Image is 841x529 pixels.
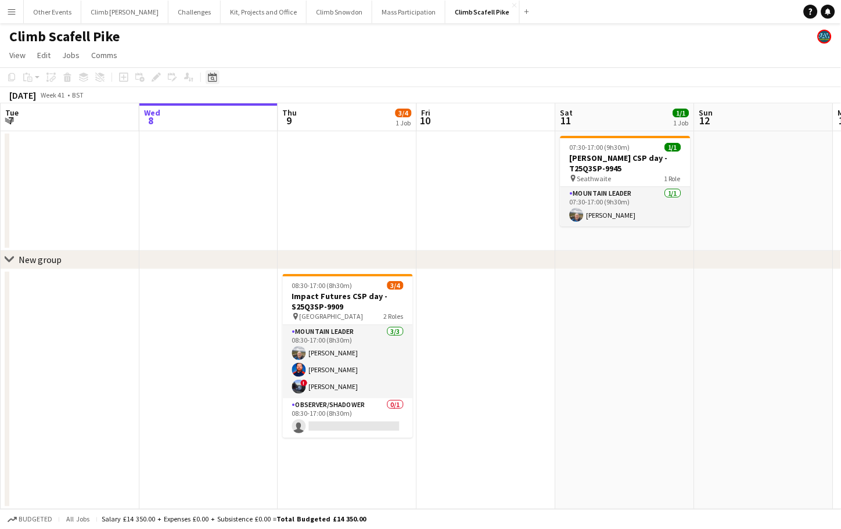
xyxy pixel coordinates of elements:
span: 3/4 [387,281,404,290]
app-card-role: Mountain Leader3/308:30-17:00 (8h30m)[PERSON_NAME][PERSON_NAME]![PERSON_NAME] [283,325,413,398]
span: Total Budgeted £14 350.00 [276,515,366,524]
span: 1 Role [664,174,681,183]
span: 11 [559,114,573,127]
span: ! [301,380,308,387]
span: Jobs [62,50,80,60]
a: Comms [87,48,122,63]
span: 1/1 [665,143,681,152]
app-job-card: 07:30-17:00 (9h30m)1/1[PERSON_NAME] CSP day - T25Q3SP-9945 Seathwaite1 RoleMountain Leader1/107:3... [560,136,691,226]
h3: Impact Futures CSP day - S25Q3SP-9909 [283,291,413,312]
app-job-card: 08:30-17:00 (8h30m)3/4Impact Futures CSP day - S25Q3SP-9909 [GEOGRAPHIC_DATA]2 RolesMountain Lead... [283,274,413,438]
app-card-role: Mountain Leader1/107:30-17:00 (9h30m)[PERSON_NAME] [560,187,691,226]
button: Budgeted [6,513,54,526]
span: Seathwaite [577,174,612,183]
app-user-avatar: Staff RAW Adventures [818,30,832,44]
span: Edit [37,50,51,60]
span: View [9,50,26,60]
h1: Climb Scafell Pike [9,28,120,45]
a: Jobs [57,48,84,63]
button: Climb Scafell Pike [445,1,520,23]
div: [DATE] [9,89,36,101]
span: 07:30-17:00 (9h30m) [570,143,630,152]
span: 12 [698,114,713,127]
span: Sat [560,107,573,118]
a: Edit [33,48,55,63]
span: 08:30-17:00 (8h30m) [292,281,353,290]
span: Tue [5,107,19,118]
div: New group [19,254,62,265]
button: Kit, Projects and Office [221,1,307,23]
div: Salary £14 350.00 + Expenses £0.00 + Subsistence £0.00 = [102,515,366,524]
span: Wed [144,107,160,118]
span: 3/4 [396,109,412,117]
span: [GEOGRAPHIC_DATA] [300,312,364,321]
button: Climb Snowdon [307,1,372,23]
span: 7 [3,114,19,127]
app-card-role: Observer/Shadower0/108:30-17:00 (8h30m) [283,398,413,438]
span: 10 [420,114,431,127]
span: Week 41 [38,91,67,99]
button: Other Events [24,1,81,23]
div: 1 Job [396,118,411,127]
button: Mass Participation [372,1,445,23]
span: Thu [283,107,297,118]
span: 2 Roles [384,312,404,321]
h3: [PERSON_NAME] CSP day - T25Q3SP-9945 [560,153,691,174]
span: Budgeted [19,516,52,524]
div: 1 Job [674,118,689,127]
a: View [5,48,30,63]
div: BST [72,91,84,99]
span: All jobs [64,515,92,524]
span: 9 [281,114,297,127]
button: Climb [PERSON_NAME] [81,1,168,23]
span: Fri [422,107,431,118]
span: 1/1 [673,109,689,117]
span: Sun [699,107,713,118]
button: Challenges [168,1,221,23]
span: Comms [91,50,117,60]
span: 8 [142,114,160,127]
